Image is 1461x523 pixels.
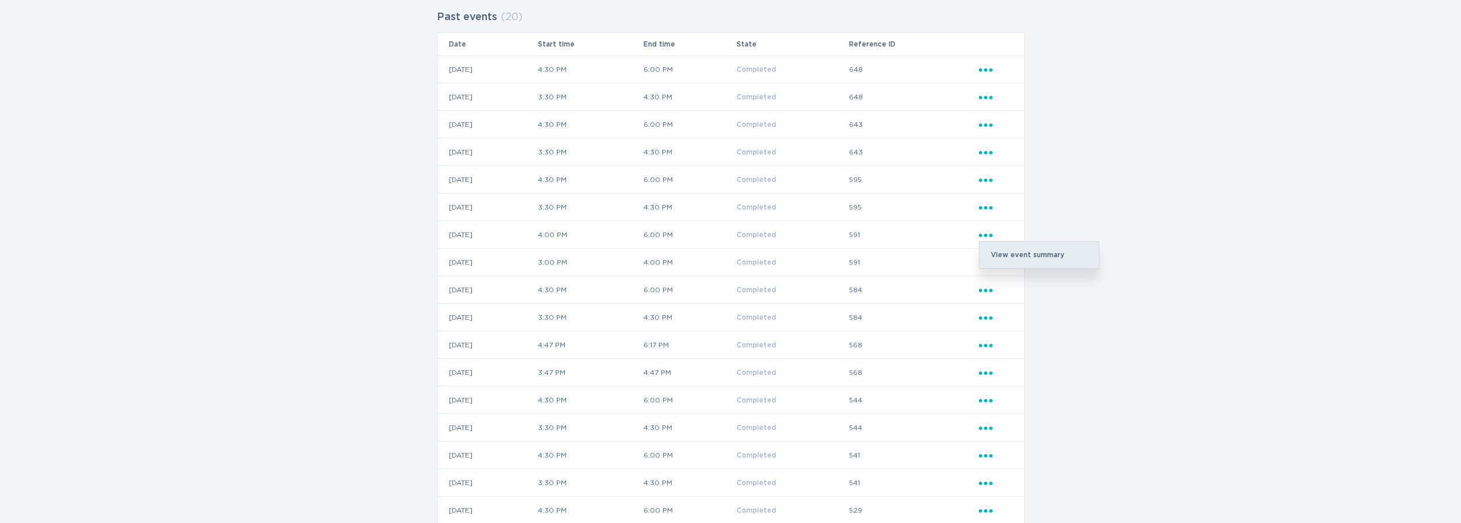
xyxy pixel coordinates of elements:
[848,304,978,331] td: 584
[737,342,776,348] span: Completed
[501,12,522,22] span: ( 20 )
[643,221,736,249] td: 6:00 PM
[848,221,978,249] td: 591
[979,201,1013,214] div: Popover menu
[537,249,643,276] td: 3:00 PM
[979,146,1013,158] div: Popover menu
[643,193,736,221] td: 4:30 PM
[437,441,1024,469] tr: 8873375bafd947dd9288b9c3ca9843af
[437,193,1024,221] tr: 6d6e499405894b4ea1d7a3c5279942f1
[437,359,537,386] td: [DATE]
[437,83,537,111] td: [DATE]
[437,386,1024,414] tr: 490ceb2b823f436fb2ef487b431a495e
[437,7,497,28] h2: Past events
[848,441,978,469] td: 541
[979,504,1013,517] div: Popover menu
[537,304,643,331] td: 3:30 PM
[437,166,1024,193] tr: c5e23b81322e4c73916ede4910f70379
[737,121,776,128] span: Completed
[979,118,1013,131] div: Popover menu
[737,231,776,238] span: Completed
[537,331,643,359] td: 4:47 PM
[979,449,1013,462] div: Popover menu
[643,276,736,304] td: 6:00 PM
[437,111,1024,138] tr: be85c4c61f66455cb697cfe4043da5b6
[437,469,1024,497] tr: 17da69b4db32465ba237f18ede0ab9af
[437,221,537,249] td: [DATE]
[643,83,736,111] td: 4:30 PM
[643,56,736,83] td: 6:00 PM
[737,176,776,183] span: Completed
[437,331,537,359] td: [DATE]
[643,111,736,138] td: 6:00 PM
[737,94,776,100] span: Completed
[737,286,776,293] span: Completed
[979,339,1013,351] div: Popover menu
[437,331,1024,359] tr: 27e88d48d300470284a42e746aa213b9
[437,166,537,193] td: [DATE]
[848,386,978,414] td: 544
[848,469,978,497] td: 541
[437,304,537,331] td: [DATE]
[848,56,978,83] td: 648
[848,166,978,193] td: 595
[848,193,978,221] td: 595
[737,149,776,156] span: Completed
[437,304,1024,331] tr: cdac054569c54653ad13a66d204e74ed
[737,424,776,431] span: Completed
[437,276,1024,304] tr: 8c1fc6be60a64ab184e6f84ec2fc861c
[437,33,537,56] th: Date
[737,369,776,376] span: Completed
[537,441,643,469] td: 4:30 PM
[848,249,978,276] td: 591
[643,441,736,469] td: 6:00 PM
[437,276,537,304] td: [DATE]
[437,221,1024,249] tr: dc4f3f4a782640b09e2cedca42642113
[737,452,776,459] span: Completed
[437,56,537,83] td: [DATE]
[643,249,736,276] td: 4:00 PM
[643,304,736,331] td: 4:30 PM
[643,331,736,359] td: 6:17 PM
[537,359,643,386] td: 3:47 PM
[737,507,776,514] span: Completed
[437,56,1024,83] tr: 59deab979d2a4837a6bae2136b790125
[737,479,776,486] span: Completed
[537,33,643,56] th: Start time
[643,414,736,441] td: 4:30 PM
[848,276,978,304] td: 584
[437,249,1024,276] tr: 41ba7a761d6f41f4a2811c99313ac182
[537,166,643,193] td: 4:30 PM
[643,469,736,497] td: 4:30 PM
[979,284,1013,296] div: Popover menu
[437,414,537,441] td: [DATE]
[537,56,643,83] td: 4:30 PM
[437,469,537,497] td: [DATE]
[437,83,1024,111] tr: 212bf3ac57c748528c886fa90a9e2edb
[737,259,776,266] span: Completed
[979,311,1013,324] div: Popover menu
[848,138,978,166] td: 643
[537,83,643,111] td: 3:30 PM
[437,359,1024,386] tr: 5a1d077429ee47359c4626f3f3b54f30
[437,441,537,469] td: [DATE]
[643,386,736,414] td: 6:00 PM
[537,414,643,441] td: 3:30 PM
[848,359,978,386] td: 568
[979,91,1013,103] div: Popover menu
[979,421,1013,434] div: Popover menu
[437,111,537,138] td: [DATE]
[437,138,537,166] td: [DATE]
[643,166,736,193] td: 6:00 PM
[437,414,1024,441] tr: 4b2a4aae9db445a8b32db8f467975f77
[437,386,537,414] td: [DATE]
[737,204,776,211] span: Completed
[537,276,643,304] td: 4:30 PM
[537,138,643,166] td: 3:30 PM
[643,359,736,386] td: 4:47 PM
[848,331,978,359] td: 568
[979,63,1013,76] div: Popover menu
[848,33,978,56] th: Reference ID
[736,33,848,56] th: State
[437,193,537,221] td: [DATE]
